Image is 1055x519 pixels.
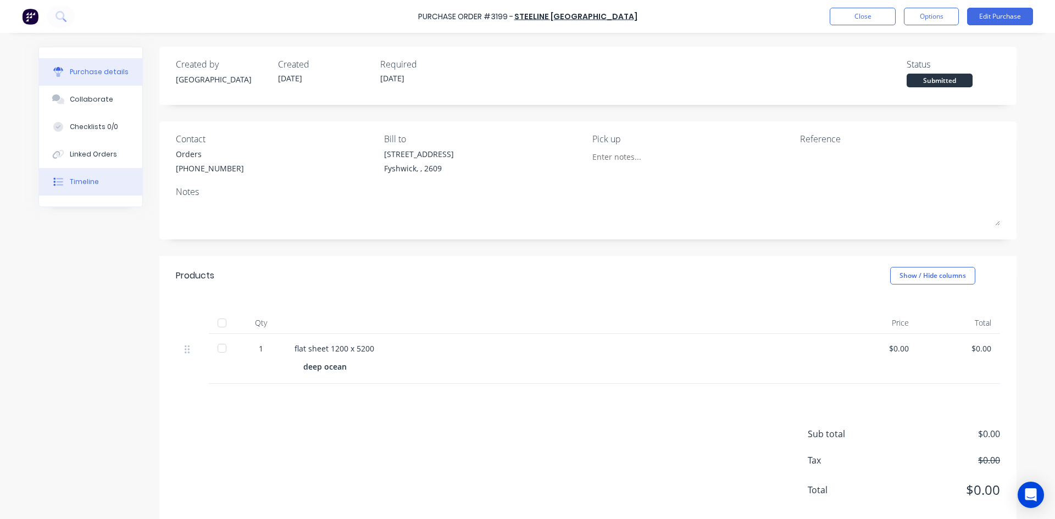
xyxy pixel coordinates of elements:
[176,58,269,71] div: Created by
[384,163,454,174] div: Fyshwick, , 2609
[890,480,1000,500] span: $0.00
[295,343,826,354] div: flat sheet 1200 x 5200
[39,168,142,196] button: Timeline
[592,132,792,146] div: Pick up
[835,312,918,334] div: Price
[176,163,244,174] div: [PHONE_NUMBER]
[808,483,890,496] span: Total
[278,58,371,71] div: Created
[176,74,269,85] div: [GEOGRAPHIC_DATA]
[418,11,513,23] div: Purchase Order #3199 -
[236,312,286,334] div: Qty
[245,343,277,354] div: 1
[176,269,214,282] div: Products
[808,427,890,440] span: Sub total
[22,8,38,25] img: Factory
[176,132,376,146] div: Contact
[70,67,129,77] div: Purchase details
[808,454,890,467] span: Tax
[926,343,991,354] div: $0.00
[918,312,1000,334] div: Total
[70,122,118,132] div: Checklists 0/0
[384,148,454,160] div: [STREET_ADDRESS]
[592,148,692,165] input: Enter notes...
[907,74,973,87] div: Submitted
[904,8,959,25] button: Options
[890,267,975,284] button: Show / Hide columns
[39,86,142,113] button: Collaborate
[844,343,909,354] div: $0.00
[70,94,113,104] div: Collaborate
[70,149,117,159] div: Linked Orders
[303,359,356,375] div: deep ocean
[967,8,1033,25] button: Edit Purchase
[176,185,1000,198] div: Notes
[70,177,99,187] div: Timeline
[384,132,584,146] div: Bill to
[514,11,637,22] a: Steeline [GEOGRAPHIC_DATA]
[39,141,142,168] button: Linked Orders
[380,58,474,71] div: Required
[1018,482,1044,508] div: Open Intercom Messenger
[39,113,142,141] button: Checklists 0/0
[800,132,1000,146] div: Reference
[176,148,244,160] div: Orders
[39,58,142,86] button: Purchase details
[890,454,1000,467] span: $0.00
[830,8,896,25] button: Close
[907,58,1000,71] div: Status
[890,427,1000,440] span: $0.00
